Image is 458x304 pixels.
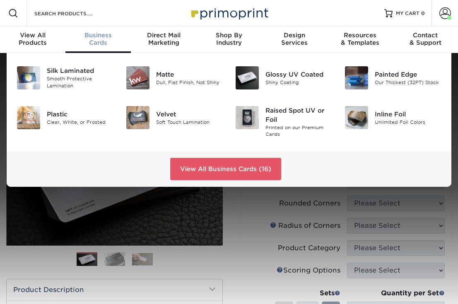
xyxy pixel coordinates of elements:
div: Unlimited Foil Colors [375,119,441,126]
div: Glossy UV Coated [265,70,332,79]
div: Plastic [47,110,113,119]
span: MY CART [396,10,419,17]
a: Raised Spot UV or Foil Business Cards Raised Spot UV or Foil Printed on our Premium Cards [235,103,332,141]
span: Design [262,31,327,39]
img: Primoprint [188,4,270,22]
img: Painted Edge Business Cards [345,66,368,89]
div: Our Thickest (32PT) Stock [375,79,441,86]
div: Shiny Coating [265,79,332,86]
a: Painted Edge Business Cards Painted Edge Our Thickest (32PT) Stock [345,63,441,93]
span: Shop By [196,31,262,39]
a: Contact& Support [393,27,458,53]
a: Silk Laminated Business Cards Silk Laminated Smooth Protective Lamination [17,63,113,93]
div: Industry [196,31,262,46]
div: Matte [156,70,223,79]
div: Services [262,31,327,46]
div: Painted Edge [375,70,441,79]
img: Raised Spot UV or Foil Business Cards [236,106,259,129]
div: Raised Spot UV or Foil [265,106,332,124]
img: Glossy UV Coated Business Cards [236,66,259,89]
img: Silk Laminated Business Cards [17,66,40,89]
a: Matte Business Cards Matte Dull, Flat Finish, Not Shiny [126,63,223,93]
div: Silk Laminated [47,66,113,75]
div: Dull, Flat Finish, Not Shiny [156,79,223,86]
img: Inline Foil Business Cards [345,106,368,129]
img: Plastic Business Cards [17,106,40,129]
div: Cards [65,31,131,46]
input: SEARCH PRODUCTS..... [34,8,114,18]
div: Smooth Protective Lamination [47,75,113,89]
a: Velvet Business Cards Velvet Soft Touch Lamination [126,103,223,133]
span: Direct Mail [131,31,196,39]
a: Shop ByIndustry [196,27,262,53]
div: & Templates [327,31,393,46]
span: 0 [421,10,425,16]
img: Velvet Business Cards [126,106,149,129]
a: Resources& Templates [327,27,393,53]
div: Printed on our Premium Cards [265,124,332,138]
a: Plastic Business Cards Plastic Clear, White, or Frosted [17,103,113,133]
span: Resources [327,31,393,39]
div: & Support [393,31,458,46]
img: Matte Business Cards [126,66,149,89]
a: Inline Foil Business Cards Inline Foil Unlimited Foil Colors [345,103,441,133]
div: Soft Touch Lamination [156,119,223,126]
a: DesignServices [262,27,327,53]
a: Direct MailMarketing [131,27,196,53]
div: Velvet [156,110,223,119]
div: Marketing [131,31,196,46]
div: Clear, White, or Frosted [47,119,113,126]
div: Inline Foil [375,110,441,119]
a: Glossy UV Coated Business Cards Glossy UV Coated Shiny Coating [235,63,332,93]
a: View All Business Cards (16) [170,158,281,180]
a: BusinessCards [65,27,131,53]
span: Business [65,31,131,39]
span: Contact [393,31,458,39]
